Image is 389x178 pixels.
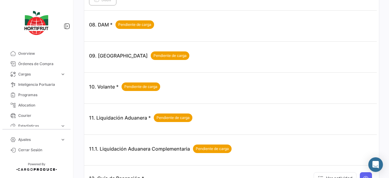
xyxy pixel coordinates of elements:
span: Cargas [18,72,58,77]
span: Pendiente de carga [157,115,190,120]
a: Programas [5,90,68,100]
span: Allocation [18,103,66,108]
span: Pendiente de carga [153,53,187,58]
span: expand_more [60,123,66,129]
p: 09. [GEOGRAPHIC_DATA] [89,51,189,60]
span: Inteligencia Portuaria [18,82,66,87]
a: Órdenes de Compra [5,59,68,69]
span: Pendiente de carga [118,22,151,27]
span: expand_more [60,72,66,77]
span: Pendiente de carga [124,84,157,89]
p: 10. Volante * [89,82,160,91]
p: 08. DAM * [89,20,154,29]
a: Inteligencia Portuaria [5,79,68,90]
a: Courier [5,110,68,121]
p: 11.1. Liquidación Aduanera Complementaria [89,145,232,153]
span: Cerrar Sesión [18,147,66,153]
span: Órdenes de Compra [18,61,66,67]
span: Pendiente de carga [196,146,229,152]
span: Programas [18,92,66,98]
span: Ajustes [18,137,58,142]
div: Abrir Intercom Messenger [368,157,383,172]
img: logo-hortifrut.svg [21,7,52,39]
span: expand_more [60,137,66,142]
span: Courier [18,113,66,118]
span: Overview [18,51,66,56]
a: Overview [5,48,68,59]
span: Estadísticas [18,123,58,129]
a: Allocation [5,100,68,110]
p: 11. Liquidación Aduanera * [89,113,192,122]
